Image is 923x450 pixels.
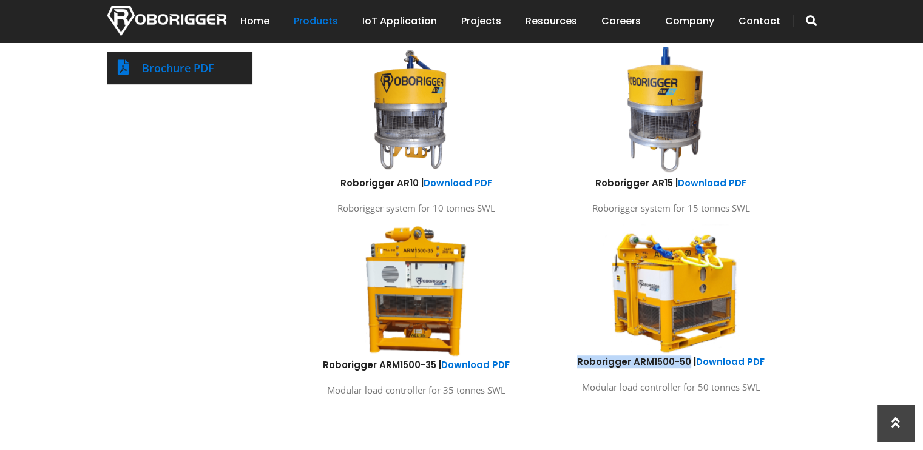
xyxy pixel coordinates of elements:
[441,358,510,371] a: Download PDF
[298,176,535,189] h6: Roborigger AR10 |
[142,61,214,75] a: Brochure PDF
[107,6,226,36] img: Nortech
[678,176,746,189] a: Download PDF
[362,2,437,40] a: IoT Application
[298,358,535,371] h6: Roborigger ARM1500-35 |
[553,379,789,395] p: Modular load controller for 50 tonnes SWL
[298,200,535,217] p: Roborigger system for 10 tonnes SWL
[424,176,492,189] a: Download PDF
[601,2,641,40] a: Careers
[461,2,501,40] a: Projects
[665,2,714,40] a: Company
[553,176,789,189] h6: Roborigger AR15 |
[553,200,789,217] p: Roborigger system for 15 tonnes SWL
[298,382,535,398] p: Modular load controller for 35 tonnes SWL
[294,2,338,40] a: Products
[553,355,789,368] h6: Roborigger ARM1500-50 |
[696,355,765,368] a: Download PDF
[240,2,269,40] a: Home
[526,2,577,40] a: Resources
[739,2,780,40] a: Contact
